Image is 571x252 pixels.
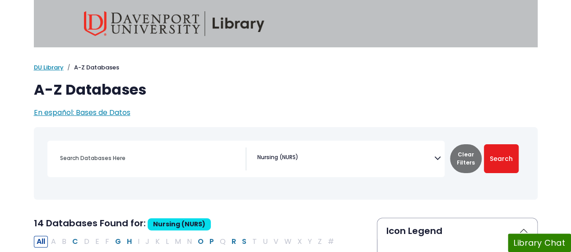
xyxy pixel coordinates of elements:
[34,63,538,72] nav: breadcrumb
[64,63,119,72] li: A-Z Databases
[34,107,130,118] a: En español: Bases de Datos
[257,153,298,161] span: Nursing (NURS)
[34,63,64,72] a: DU Library
[34,217,146,229] span: 14 Databases Found for:
[70,236,81,247] button: Filter Results C
[34,81,538,98] h1: A-Z Databases
[34,236,338,246] div: Alpha-list to filter by first letter of database name
[124,236,135,247] button: Filter Results H
[484,144,519,173] button: Submit for Search Results
[112,236,124,247] button: Filter Results G
[239,236,249,247] button: Filter Results S
[254,153,298,161] li: Nursing (NURS)
[84,11,265,36] img: Davenport University Library
[148,218,211,230] span: Nursing (NURS)
[229,236,239,247] button: Filter Results R
[195,236,206,247] button: Filter Results O
[450,144,482,173] button: Clear Filters
[34,127,538,200] nav: Search filters
[377,218,537,243] button: Icon Legend
[207,236,217,247] button: Filter Results P
[508,234,571,252] button: Library Chat
[55,151,246,165] input: Search database by title or keyword
[300,155,304,162] textarea: Search
[34,236,48,247] button: All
